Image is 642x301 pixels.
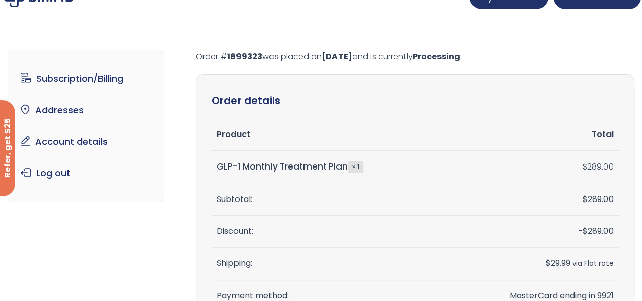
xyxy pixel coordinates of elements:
td: - [447,216,619,248]
a: Addresses [16,99,156,121]
bdi: 289.00 [583,161,614,173]
span: $ [583,193,588,205]
p: Order # was placed on and is currently . [196,50,634,64]
th: Total [447,119,619,151]
nav: Account pages [8,50,164,202]
mark: [DATE] [322,51,352,62]
th: Product [212,119,447,151]
span: $ [583,225,588,237]
h2: Order details [212,90,619,111]
td: GLP-1 Monthly Treatment Plan [212,151,447,183]
th: Discount: [212,216,447,248]
span: 289.00 [583,193,614,205]
mark: 1899323 [227,51,262,62]
span: 29.99 [546,257,570,269]
span: $ [583,161,587,173]
strong: × 1 [348,161,363,173]
mark: Processing [413,51,460,62]
small: via Flat rate [572,259,614,269]
span: 289.00 [583,225,614,237]
a: Account details [16,131,156,152]
th: Subtotal: [212,184,447,216]
th: Shipping: [212,248,447,280]
span: $ [546,257,551,269]
a: Subscription/Billing [16,68,156,89]
a: Log out [16,162,156,184]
